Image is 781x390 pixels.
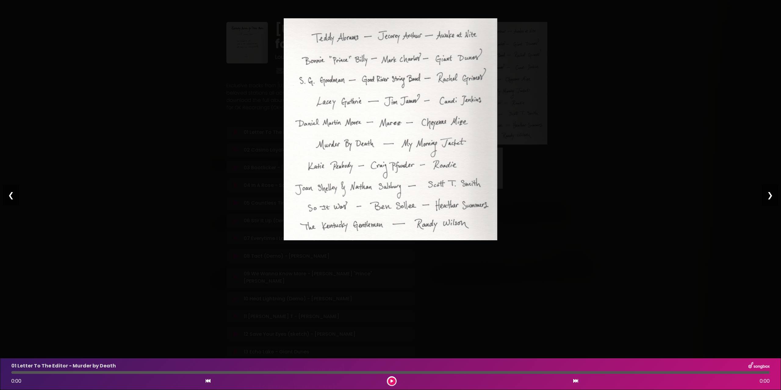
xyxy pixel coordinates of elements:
[762,185,778,206] div: ❯
[11,362,116,370] p: 01 Letter To The Editor - Murder by Death
[748,362,770,370] img: songbox-logo-white.png
[3,185,19,206] div: ❮
[760,377,770,385] span: 0:00
[284,18,497,240] img: kVjwbbRHSoWyzKqNGya8
[11,377,21,385] span: 0:00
